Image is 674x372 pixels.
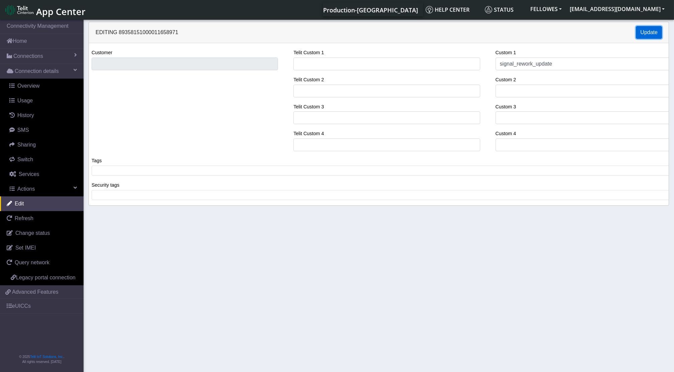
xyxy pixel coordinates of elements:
span: Actions [17,186,35,192]
label: Tags [92,157,102,165]
a: Overview [3,79,84,93]
button: FELLOWES [526,3,566,15]
a: Switch [3,152,84,167]
span: Sharing [17,142,36,148]
span: Legacy portal connection [16,275,76,280]
img: logo-telit-cinterion-gw-new.png [5,5,33,15]
label: Telit Custom 2 [293,76,324,84]
span: Set IMEI [15,245,36,251]
a: Services [3,167,84,182]
label: Security tags [92,182,119,189]
span: Production-[GEOGRAPHIC_DATA] [323,6,418,14]
a: Usage [3,93,84,108]
span: Change status [15,230,50,236]
label: Custom 1 [496,49,516,57]
button: [EMAIL_ADDRESS][DOMAIN_NAME] [566,3,669,15]
span: Status [485,6,514,13]
span: History [17,112,34,118]
span: Connection details [15,67,59,75]
span: Advanced Features [12,288,58,296]
tags: ​ [92,166,671,176]
span: Overview [17,83,40,89]
button: Update [636,26,662,39]
span: Refresh [15,215,33,221]
label: Customer [92,49,112,57]
img: status.svg [485,6,492,13]
label: Custom 4 [496,130,516,137]
a: SMS [3,123,84,137]
span: Editing 89358151000011658971 [96,29,178,35]
a: History [3,108,84,123]
span: Query network [15,260,49,265]
a: Your current platform instance [323,3,418,16]
label: Custom 3 [496,103,516,111]
tags: ​ [92,190,671,200]
a: Status [482,3,526,16]
span: Edit [15,201,24,206]
span: Usage [17,98,33,103]
label: Custom 2 [496,76,516,84]
span: Services [19,171,39,177]
img: knowledge.svg [426,6,433,13]
span: Help center [426,6,469,13]
label: Telit Custom 4 [293,130,324,137]
span: App Center [36,5,86,18]
a: Telit IoT Solutions, Inc. [30,355,63,359]
a: App Center [5,3,85,17]
a: Help center [423,3,482,16]
span: Connections [13,52,43,60]
span: Switch [17,157,33,162]
span: SMS [17,127,29,133]
label: Telit Custom 1 [293,49,324,57]
a: Sharing [3,137,84,152]
label: Telit Custom 3 [293,103,324,111]
a: Actions [3,182,84,196]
